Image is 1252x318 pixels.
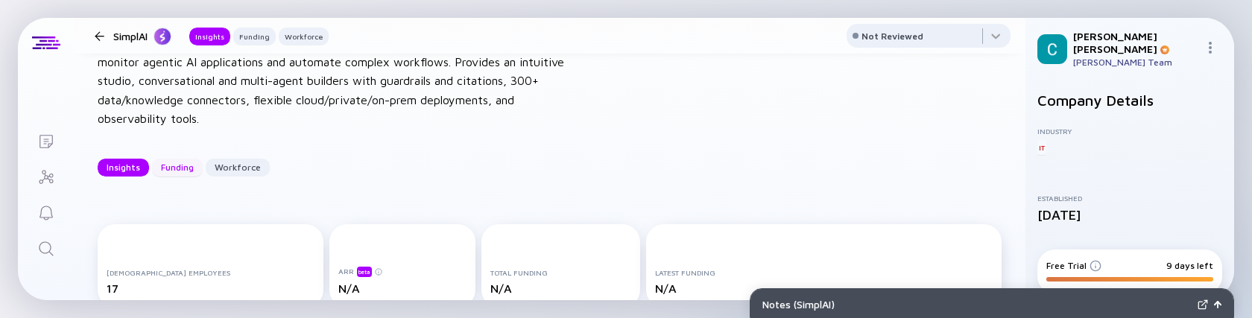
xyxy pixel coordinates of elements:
a: Reminders [18,194,74,229]
div: 17 [107,282,314,295]
div: Notes ( SimplAI ) [762,298,1192,311]
div: Total Funding [490,268,632,277]
div: Workforce [279,29,329,44]
div: Latest Funding [655,268,993,277]
a: Investor Map [18,158,74,194]
div: [DATE] [1037,207,1222,223]
button: Insights [98,159,149,177]
img: Open Notes [1214,301,1221,308]
div: ARR [338,266,467,277]
div: beta [357,267,372,277]
div: N/A [490,282,632,295]
div: Not Reviewed [861,31,923,42]
h2: Company Details [1037,92,1222,109]
div: [PERSON_NAME] [PERSON_NAME] [1073,30,1198,55]
div: Workforce [206,156,270,179]
div: Funding [152,156,203,179]
div: N/A [655,282,993,295]
button: Workforce [206,159,270,177]
div: Platform for enterprises and product and technology teams to build, deploy, and monitor agentic A... [98,34,575,129]
div: IT [1037,140,1046,155]
div: 9 days left [1166,260,1213,271]
a: Search [18,229,74,265]
img: Expand Notes [1198,299,1208,310]
div: [DEMOGRAPHIC_DATA] Employees [107,268,314,277]
div: Free Trial [1046,260,1101,271]
div: Insights [98,156,149,179]
button: Funding [152,159,203,177]
img: Menu [1204,42,1216,54]
div: Industry [1037,127,1222,136]
button: Funding [233,28,276,45]
div: Insights [189,29,230,44]
button: Workforce [279,28,329,45]
div: [PERSON_NAME] Team [1073,57,1198,68]
div: SimplAI [113,27,171,45]
button: Insights [189,28,230,45]
div: Funding [233,29,276,44]
div: Established [1037,194,1222,203]
div: N/A [338,282,467,295]
a: Lists [18,122,74,158]
img: Chirag Profile Picture [1037,34,1067,64]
